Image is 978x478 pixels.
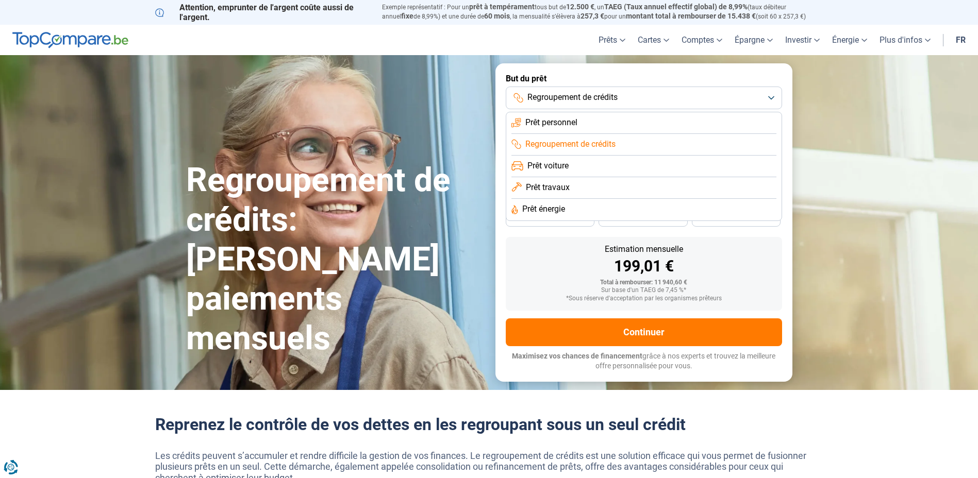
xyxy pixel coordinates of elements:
[155,3,370,22] p: Attention, emprunter de l'argent coûte aussi de l'argent.
[512,352,642,360] span: Maximisez vos chances de financement
[779,25,826,55] a: Investir
[514,287,774,294] div: Sur base d'un TAEG de 7,45 %*
[12,32,128,48] img: TopCompare
[506,87,782,109] button: Regroupement de crédits
[522,203,565,215] span: Prêt énergie
[826,25,873,55] a: Énergie
[632,216,654,222] span: 30 mois
[527,92,618,103] span: Regroupement de crédits
[514,295,774,302] div: *Sous réserve d'acceptation par les organismes prêteurs
[873,25,937,55] a: Plus d'infos
[514,259,774,274] div: 199,01 €
[506,318,782,346] button: Continuer
[632,25,675,55] a: Cartes
[728,25,779,55] a: Épargne
[506,74,782,83] label: But du prêt
[484,12,510,20] span: 60 mois
[382,3,823,21] p: Exemple représentatif : Pour un tous but de , un (taux débiteur annuel de 8,99%) et une durée de ...
[469,3,535,11] span: prêt à tempérament
[525,139,616,150] span: Regroupement de crédits
[514,279,774,286] div: Total à rembourser: 11 940,60 €
[539,216,561,222] span: 36 mois
[155,415,823,434] h2: Reprenez le contrôle de vos dettes en les regroupant sous un seul crédit
[675,25,728,55] a: Comptes
[506,351,782,371] p: grâce à nos experts et trouvez la meilleure offre personnalisée pour vous.
[950,25,972,55] a: fr
[401,12,413,20] span: fixe
[514,245,774,253] div: Estimation mensuelle
[604,3,748,11] span: TAEG (Taux annuel effectif global) de 8,99%
[581,12,604,20] span: 257,3 €
[525,117,577,128] span: Prêt personnel
[592,25,632,55] a: Prêts
[725,216,748,222] span: 24 mois
[527,160,569,172] span: Prêt voiture
[526,182,570,193] span: Prêt travaux
[566,3,594,11] span: 12.500 €
[626,12,756,20] span: montant total à rembourser de 15.438 €
[186,161,483,358] h1: Regroupement de crédits: [PERSON_NAME] paiements mensuels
